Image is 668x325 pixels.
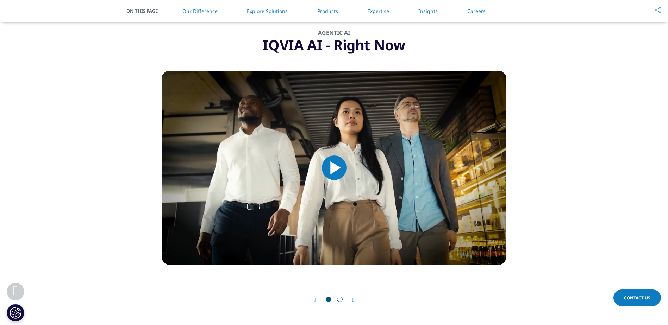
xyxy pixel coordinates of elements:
span: On This Page [126,7,165,14]
div: Previous slide [314,297,323,303]
a: Products [317,8,338,14]
a: Careers [467,8,486,14]
span: Go to slide 2 [337,297,343,302]
video-js: Video Player [162,71,506,265]
a: Our Difference [182,8,218,14]
div: Next slide [345,297,355,303]
a: Explore Solutions [247,8,288,14]
a: Insights [418,8,438,14]
button: Cookies Settings [7,304,24,321]
div: 1 / 2 [162,36,506,265]
button: Play Video [322,155,347,180]
div: IQVIA AI - Right Now [162,36,506,54]
span: Go to slide 1 [326,297,331,302]
a: Expertise [367,8,389,14]
span: Contact Us [624,295,650,301]
a: Contact Us [613,289,661,306]
div: AGENTIC AI [162,29,506,36]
